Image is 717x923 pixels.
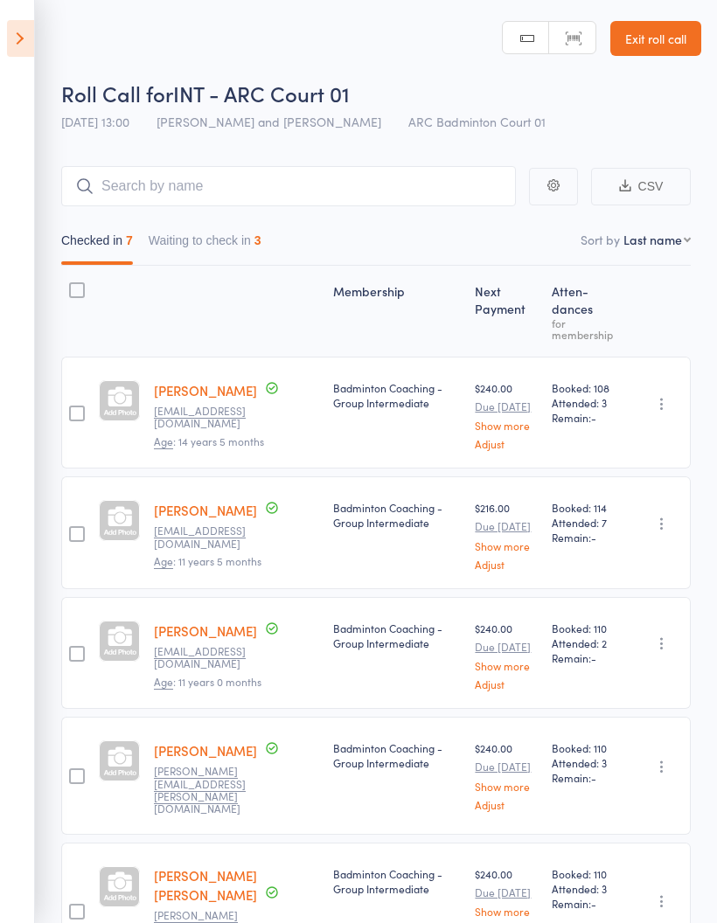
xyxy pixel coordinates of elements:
[154,381,257,399] a: [PERSON_NAME]
[61,225,133,265] button: Checked in7
[552,515,620,530] span: Attended: 7
[61,79,173,108] span: Roll Call for
[552,866,620,881] span: Booked: 110
[475,621,538,690] div: $240.00
[552,770,620,785] span: Remain:
[61,113,129,130] span: [DATE] 13:00
[475,438,538,449] a: Adjust
[552,896,620,911] span: Remain:
[61,166,516,206] input: Search by name
[475,781,538,792] a: Show more
[552,395,620,410] span: Attended: 3
[475,740,538,809] div: $240.00
[552,881,620,896] span: Attended: 3
[552,740,620,755] span: Booked: 110
[552,530,620,545] span: Remain:
[475,559,538,570] a: Adjust
[475,660,538,671] a: Show more
[126,233,133,247] div: 7
[591,530,596,545] span: -
[552,755,620,770] span: Attended: 3
[154,741,257,760] a: [PERSON_NAME]
[157,113,381,130] span: [PERSON_NAME] and [PERSON_NAME]
[475,641,538,653] small: Due [DATE]
[154,765,268,815] small: shylaja.madireddy@gmail.com
[333,500,462,530] div: Badminton Coaching - Group Intermediate
[408,113,546,130] span: ARC Badminton Court 01
[468,274,545,349] div: Next Payment
[154,621,257,640] a: [PERSON_NAME]
[154,405,268,430] small: harichk4@gmail.com
[552,500,620,515] span: Booked: 114
[475,380,538,449] div: $240.00
[475,520,538,532] small: Due [DATE]
[475,678,538,690] a: Adjust
[154,553,261,569] span: : 11 years 5 months
[154,645,268,670] small: gscrao@gmail.com
[154,674,261,690] span: : 11 years 0 months
[154,866,257,904] a: [PERSON_NAME] [PERSON_NAME]
[475,886,538,899] small: Due [DATE]
[475,906,538,917] a: Show more
[333,866,462,896] div: Badminton Coaching - Group Intermediate
[591,770,596,785] span: -
[623,231,682,248] div: Last name
[552,650,620,665] span: Remain:
[552,410,620,425] span: Remain:
[591,410,596,425] span: -
[173,79,350,108] span: INT - ARC Court 01
[254,233,261,247] div: 3
[552,317,620,340] div: for membership
[154,434,264,449] span: : 14 years 5 months
[591,650,596,665] span: -
[475,760,538,773] small: Due [DATE]
[154,524,268,550] small: Neha.kapoor.chauhan@gmail.com
[475,799,538,810] a: Adjust
[552,621,620,635] span: Booked: 110
[475,420,538,431] a: Show more
[610,21,701,56] a: Exit roll call
[326,274,469,349] div: Membership
[149,225,261,265] button: Waiting to check in3
[333,621,462,650] div: Badminton Coaching - Group Intermediate
[545,274,627,349] div: Atten­dances
[333,380,462,410] div: Badminton Coaching - Group Intermediate
[154,501,257,519] a: [PERSON_NAME]
[581,231,620,248] label: Sort by
[552,635,620,650] span: Attended: 2
[333,740,462,770] div: Badminton Coaching - Group Intermediate
[591,896,596,911] span: -
[591,168,691,205] button: CSV
[475,540,538,552] a: Show more
[475,500,538,569] div: $216.00
[475,400,538,413] small: Due [DATE]
[552,380,620,395] span: Booked: 108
